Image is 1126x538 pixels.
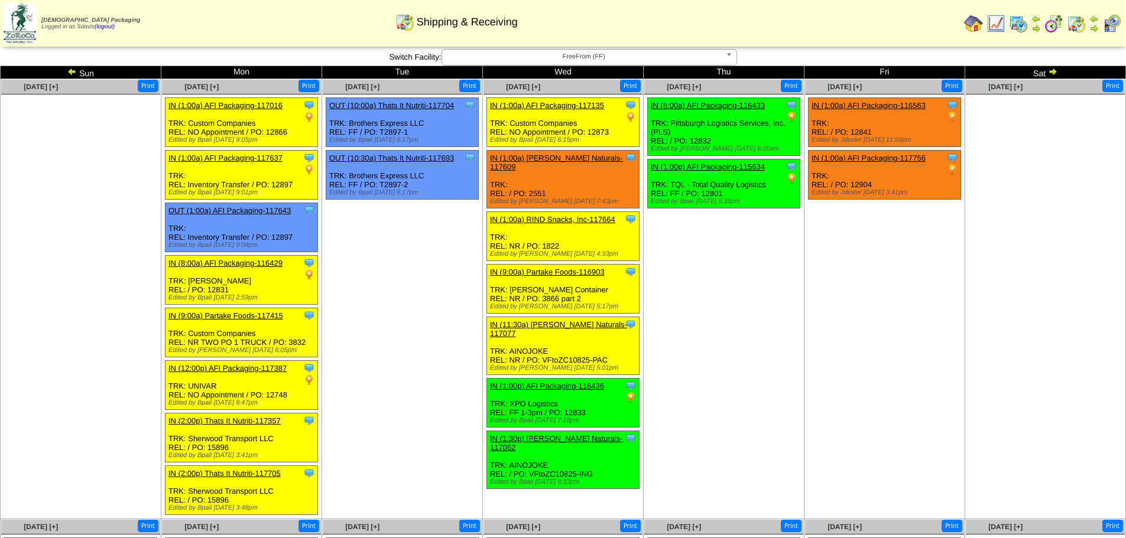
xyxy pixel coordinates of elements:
[1048,67,1057,76] img: arrowright.gif
[184,83,219,91] span: [DATE] [+]
[506,523,540,531] a: [DATE] [+]
[946,152,958,164] img: Tooltip
[988,83,1023,91] a: [DATE] [+]
[303,111,315,123] img: PO
[464,99,476,111] img: Tooltip
[303,204,315,216] img: Tooltip
[168,242,317,249] div: Edited by Bpali [DATE] 9:04pm
[490,417,639,424] div: Edited by Bpali [DATE] 7:18pm
[490,364,639,371] div: Edited by [PERSON_NAME] [DATE] 5:01pm
[161,66,322,79] td: Mon
[395,12,414,31] img: calendarinout.gif
[651,198,800,205] div: Edited by Bpali [DATE] 5:36pm
[487,265,640,314] div: TRK: [PERSON_NAME] Container REL: NR / PO: 3866 part 2
[1089,24,1099,33] img: arrowright.gif
[326,98,479,147] div: TRK: Brothers Express LLC REL: FF / PO: T2897-1
[812,136,960,144] div: Edited by Jdexter [DATE] 11:59pm
[625,318,637,330] img: Tooltip
[1102,14,1121,33] img: calendarcustomer.gif
[487,379,640,428] div: TRK: XPO Logistics REL: FF 1-3pm / PO: 12833
[345,523,379,531] a: [DATE] [+]
[667,523,701,531] a: [DATE] [+]
[303,99,315,111] img: Tooltip
[168,206,291,215] a: OUT (1:00a) AFI Packaging-117643
[620,520,641,532] button: Print
[651,101,765,110] a: IN (8:00a) AFI Packaging-116433
[809,151,961,200] div: TRK: REL: / PO: 12904
[490,268,605,276] a: IN (9:00a) Partake Foods-116903
[1102,520,1123,532] button: Print
[651,145,800,152] div: Edited by [PERSON_NAME] [DATE] 6:26am
[303,164,315,175] img: PO
[168,311,283,320] a: IN (9:00a) Partake Foods-117415
[809,98,961,147] div: TRK: REL: / PO: 12841
[329,154,454,162] a: OUT (10:30a) Thats It Nutriti-117693
[166,413,318,462] div: TRK: Sherwood Transport LLC REL: / PO: 15896
[166,361,318,410] div: TRK: UNIVAR REL: NO Appointment / PO: 12748
[329,189,478,196] div: Edited by Bpali [DATE] 6:17pm
[786,172,797,184] img: PO
[812,101,926,110] a: IN (1:00a) AFI Packaging-116563
[625,432,637,444] img: Tooltip
[303,309,315,321] img: Tooltip
[1102,80,1123,92] button: Print
[168,399,317,406] div: Edited by Bpali [DATE] 8:47pm
[804,66,965,79] td: Fri
[490,215,615,224] a: IN (1:00a) RIND Snacks, Inc-117664
[168,259,283,268] a: IN (8:00a) AFI Packaging-116429
[625,213,637,225] img: Tooltip
[946,164,958,175] img: PO
[24,83,58,91] a: [DATE] [+]
[648,98,800,156] div: TRK: Pittsburgh Logistics Services, Inc. (PLS) REL: / PO: 12832
[329,136,478,144] div: Edited by Bpali [DATE] 6:17pm
[303,415,315,426] img: Tooltip
[168,189,317,196] div: Edited by Bpali [DATE] 9:01pm
[168,136,317,144] div: Edited by Bpali [DATE] 9:05pm
[95,24,115,30] a: (logout)
[487,151,640,208] div: TRK: REL: / PO: 2551
[644,66,804,79] td: Thu
[667,83,701,91] a: [DATE] [+]
[447,50,721,64] span: FreeFrom (FF)
[168,294,317,301] div: Edited by Bpali [DATE] 2:59pm
[67,67,77,76] img: arrowleft.gif
[988,523,1023,531] a: [DATE] [+]
[166,256,318,305] div: TRK: [PERSON_NAME] REL: / PO: 12831
[812,154,926,162] a: IN (1:00a) AFI Packaging-117756
[490,101,604,110] a: IN (1:00a) AFI Packaging-117135
[166,98,318,147] div: TRK: Custom Companies REL: NO Appointment / PO: 12866
[487,431,640,489] div: TRK: AINOJOKE REL: / PO: VFtoZC10825-ING
[303,152,315,164] img: Tooltip
[781,80,801,92] button: Print
[329,101,454,110] a: OUT (10:00a) Thats It Nutriti-117704
[184,523,219,531] a: [DATE] [+]
[828,523,862,531] span: [DATE] [+]
[166,308,318,357] div: TRK: Custom Companies REL: NR TWO PO 1 TRUCK / PO: 3832
[942,520,962,532] button: Print
[166,203,318,252] div: TRK: REL: Inventory Transfer / PO: 12897
[168,347,317,354] div: Edited by [PERSON_NAME] [DATE] 6:05pm
[490,434,623,452] a: IN (1:30p) [PERSON_NAME] Naturals-117062
[786,111,797,123] img: PO
[168,416,281,425] a: IN (2:00p) Thats It Nutriti-117357
[322,66,483,79] td: Tue
[459,520,480,532] button: Print
[490,478,639,485] div: Edited by Bpali [DATE] 9:33pm
[648,159,800,208] div: TRK: TQL - Total Quality Logistics REL: FF / PO: 12801
[625,99,637,111] img: Tooltip
[24,523,58,531] a: [DATE] [+]
[345,83,379,91] a: [DATE] [+]
[651,162,765,171] a: IN (1:00p) AFI Packaging-115634
[168,364,287,373] a: IN (12:00p) AFI Packaging-117387
[812,189,960,196] div: Edited by Jdexter [DATE] 3:41pm
[464,152,476,164] img: Tooltip
[625,111,637,123] img: PO
[487,317,640,375] div: TRK: AINOJOKE REL: NR / PO: VFtoZC10825-PAC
